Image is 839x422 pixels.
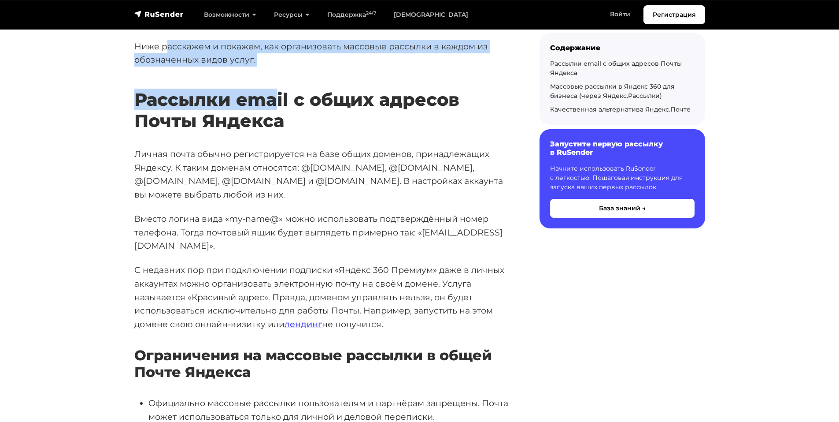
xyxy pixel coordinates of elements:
[550,164,695,192] p: Начните использовать RuSender с легкостью. Пошаговая инструкция для запуска ваших первых рассылок.
[550,199,695,218] button: База знаний →
[134,63,511,131] h2: Рассылки email с общих адресов Почты Яндекса
[550,82,675,100] a: Массовые рассылки в Яндекс 360 для бизнеса (через Яндекс.Рассылки)
[134,347,511,381] h3: Ограничения на массовые рассылки в общей Почте Яндекса
[134,10,184,19] img: RuSender
[366,10,376,16] sup: 24/7
[318,6,385,24] a: Поддержка24/7
[540,129,705,228] a: Запустите первую рассылку в RuSender Начните использовать RuSender с легкостью. Пошаговая инструк...
[134,263,511,331] p: С недавних пор при подключении подписки «Яндекс 360 Премиум» даже в личных аккаунтах можно органи...
[195,6,265,24] a: Возможности
[385,6,477,24] a: [DEMOGRAPHIC_DATA]
[550,105,691,113] a: Качественная альтернатива Яндекс.Почте
[550,44,695,52] div: Содержание
[134,212,511,253] p: Вместо логина вида «my-name@» можно использовать подтверждённый номер телефона. Тогда почтовый ящ...
[550,60,682,77] a: Рассылки email с общих адресов Почты Яндекса
[285,319,322,329] a: лендинг
[265,6,318,24] a: Ресурсы
[550,140,695,157] h6: Запустите первую рассылку в RuSender
[134,147,511,202] p: Личная почта обычно регистрируется на базе общих доменов, принадлежащих Яндексу. К таким доменам ...
[643,5,705,24] a: Регистрация
[134,40,511,67] p: Ниже расскажем и покажем, как организовать массовые рассылки в каждом из обозначенных видов услуг.
[601,5,639,23] a: Войти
